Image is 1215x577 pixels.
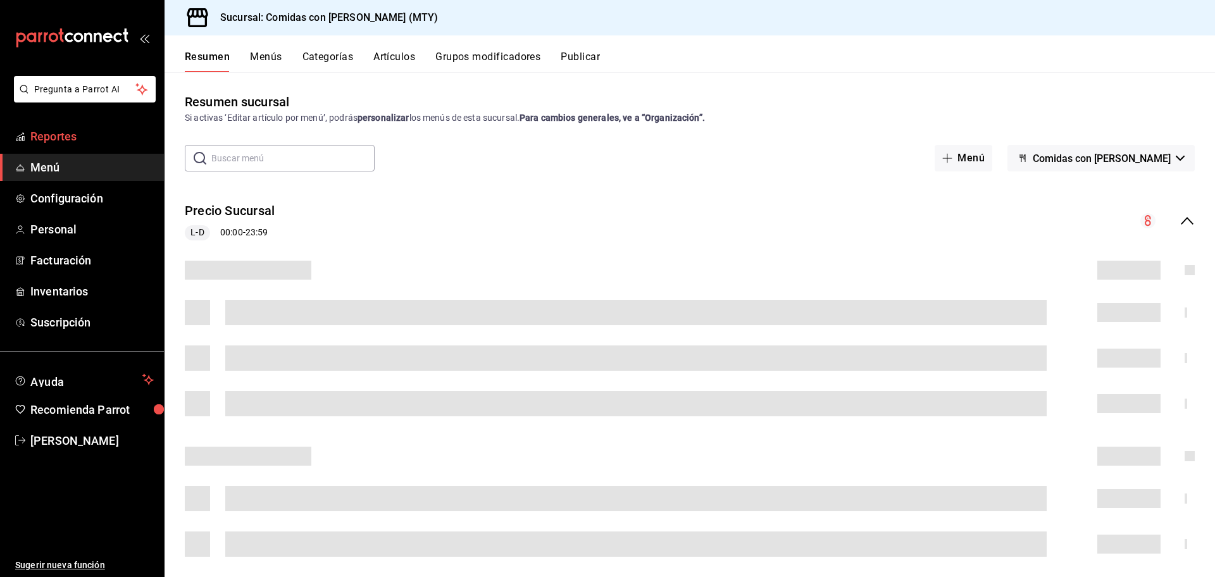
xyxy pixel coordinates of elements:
span: Comidas con [PERSON_NAME] [1033,152,1171,164]
a: Pregunta a Parrot AI [9,92,156,105]
div: Resumen sucursal [185,92,289,111]
button: open_drawer_menu [139,33,149,43]
span: Configuración [30,190,154,207]
button: Comidas con [PERSON_NAME] [1007,145,1195,171]
span: Reportes [30,128,154,145]
span: Ayuda [30,372,137,387]
button: Pregunta a Parrot AI [14,76,156,102]
button: Categorías [302,51,354,72]
span: Pregunta a Parrot AI [34,83,136,96]
span: Menú [30,159,154,176]
span: Suscripción [30,314,154,331]
span: L-D [185,226,209,239]
button: Precio Sucursal [185,202,275,220]
button: Grupos modificadores [435,51,540,72]
button: Resumen [185,51,230,72]
button: Menú [935,145,992,171]
span: [PERSON_NAME] [30,432,154,449]
span: Sugerir nueva función [15,559,154,572]
span: Facturación [30,252,154,269]
button: Publicar [561,51,600,72]
span: Personal [30,221,154,238]
h3: Sucursal: Comidas con [PERSON_NAME] (MTY) [210,10,438,25]
strong: personalizar [358,113,409,123]
div: navigation tabs [185,51,1215,72]
span: Inventarios [30,283,154,300]
span: Recomienda Parrot [30,401,154,418]
div: Si activas ‘Editar artículo por menú’, podrás los menús de esta sucursal. [185,111,1195,125]
button: Menús [250,51,282,72]
strong: Para cambios generales, ve a “Organización”. [520,113,705,123]
input: Buscar menú [211,146,375,171]
button: Artículos [373,51,415,72]
div: 00:00 - 23:59 [185,225,275,240]
div: collapse-menu-row [165,192,1215,251]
